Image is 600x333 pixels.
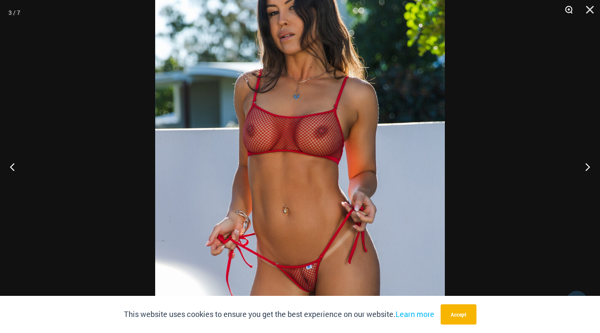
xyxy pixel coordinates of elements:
[396,309,434,319] a: Learn more
[124,308,434,321] p: This website uses cookies to ensure you get the best experience on our website.
[568,146,600,188] button: Next
[441,304,476,325] button: Accept
[8,6,20,19] div: 3 / 7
